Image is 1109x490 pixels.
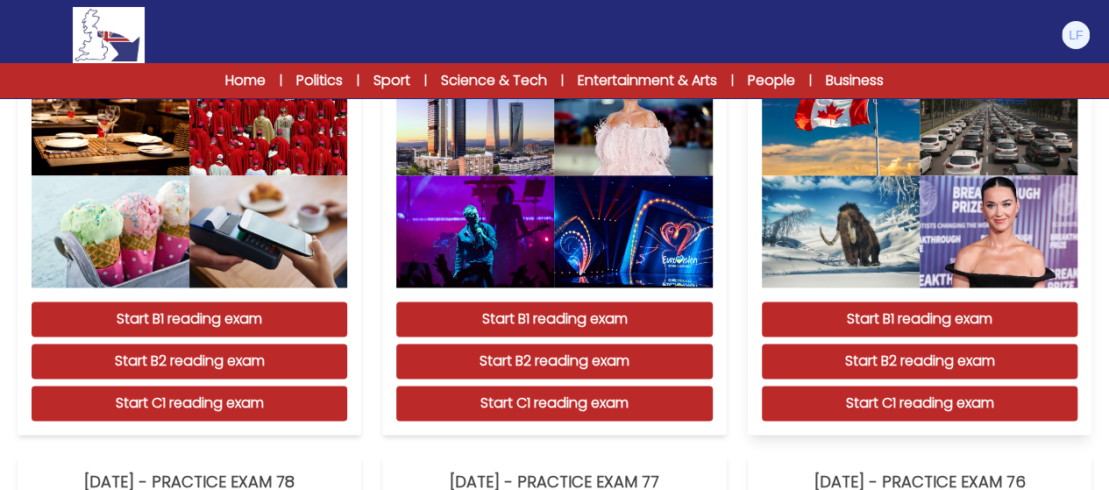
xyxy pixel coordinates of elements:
img: PRACTICE EXAM 79 [920,63,1077,175]
a: Entertainment & Arts [578,70,717,91]
button: Start B1 reading exam [762,302,1077,337]
button: Start C1 reading exam [32,386,347,421]
button: Start B2 reading exam [396,344,712,379]
span: | [280,72,282,89]
img: PRACTICE EXAM 80 [554,63,712,175]
img: Logo [73,7,145,63]
img: Lorenzo Filicetti [1062,21,1090,49]
button: Start B1 reading exam [396,302,712,337]
a: Business [826,70,884,91]
a: Home [225,70,266,91]
button: Start B2 reading exam [762,344,1077,379]
a: Sport [373,70,410,91]
img: PRACTICE EXAM 81 [32,175,189,288]
img: PRACTICE EXAM 80 [396,175,554,288]
span: | [561,72,564,89]
span: | [424,72,427,89]
img: PRACTICE EXAM 79 [920,175,1077,288]
button: Start B2 reading exam [32,344,347,379]
img: PRACTICE EXAM 80 [396,63,554,175]
span: | [357,72,359,89]
button: Start C1 reading exam [396,386,712,421]
img: PRACTICE EXAM 81 [32,63,189,175]
a: Science & Tech [441,70,547,91]
img: PRACTICE EXAM 81 [189,63,347,175]
img: PRACTICE EXAM 79 [762,175,920,288]
a: Politics [296,70,343,91]
button: Start B1 reading exam [32,302,347,337]
img: PRACTICE EXAM 79 [762,63,920,175]
a: People [748,70,795,91]
span: | [809,72,812,89]
img: PRACTICE EXAM 80 [554,175,712,288]
a: Logo [18,7,200,63]
span: | [731,72,734,89]
img: PRACTICE EXAM 81 [189,175,347,288]
button: Start C1 reading exam [762,386,1077,421]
